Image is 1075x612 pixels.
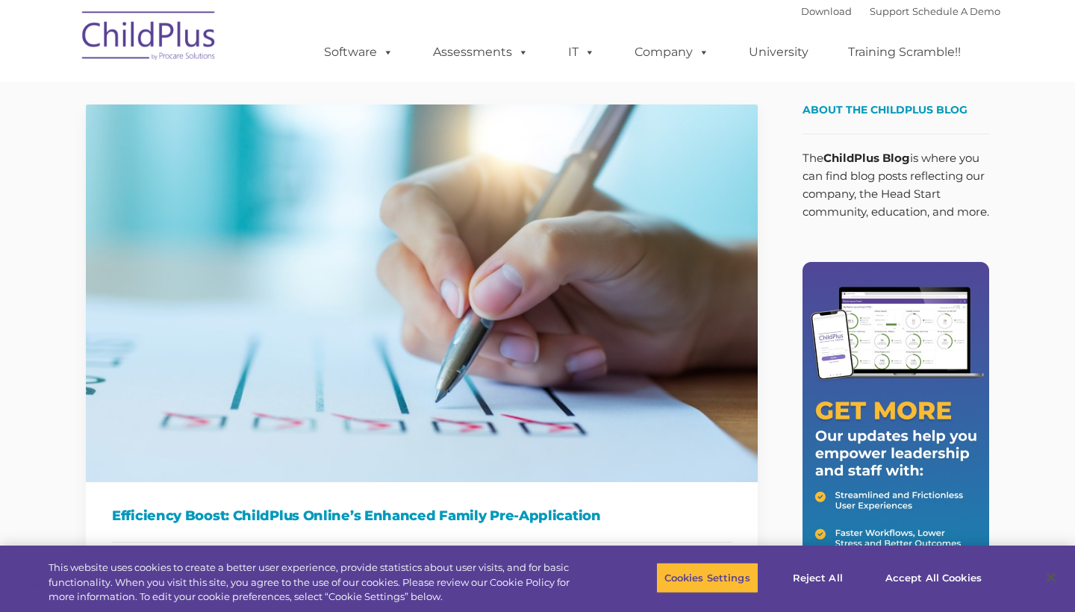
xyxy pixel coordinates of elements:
[86,104,758,482] img: Efficiency Boost: ChildPlus Online's Enhanced Family Pre-Application Process - Streamlining Appli...
[870,5,909,17] a: Support
[1035,561,1068,594] button: Close
[877,562,990,593] button: Accept All Cookies
[803,103,967,116] span: About the ChildPlus Blog
[418,37,543,67] a: Assessments
[801,5,852,17] a: Download
[112,505,732,527] h1: Efficiency Boost: ChildPlus Online’s Enhanced Family Pre-Application
[912,5,1000,17] a: Schedule A Demo
[620,37,724,67] a: Company
[771,562,864,593] button: Reject All
[309,37,408,67] a: Software
[833,37,976,67] a: Training Scramble!!
[823,151,910,165] strong: ChildPlus Blog
[734,37,823,67] a: University
[803,149,989,221] p: The is where you can find blog posts reflecting our company, the Head Start community, education,...
[801,5,1000,17] font: |
[656,562,758,593] button: Cookies Settings
[553,37,610,67] a: IT
[75,1,224,75] img: ChildPlus by Procare Solutions
[49,561,591,605] div: This website uses cookies to create a better user experience, provide statistics about user visit...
